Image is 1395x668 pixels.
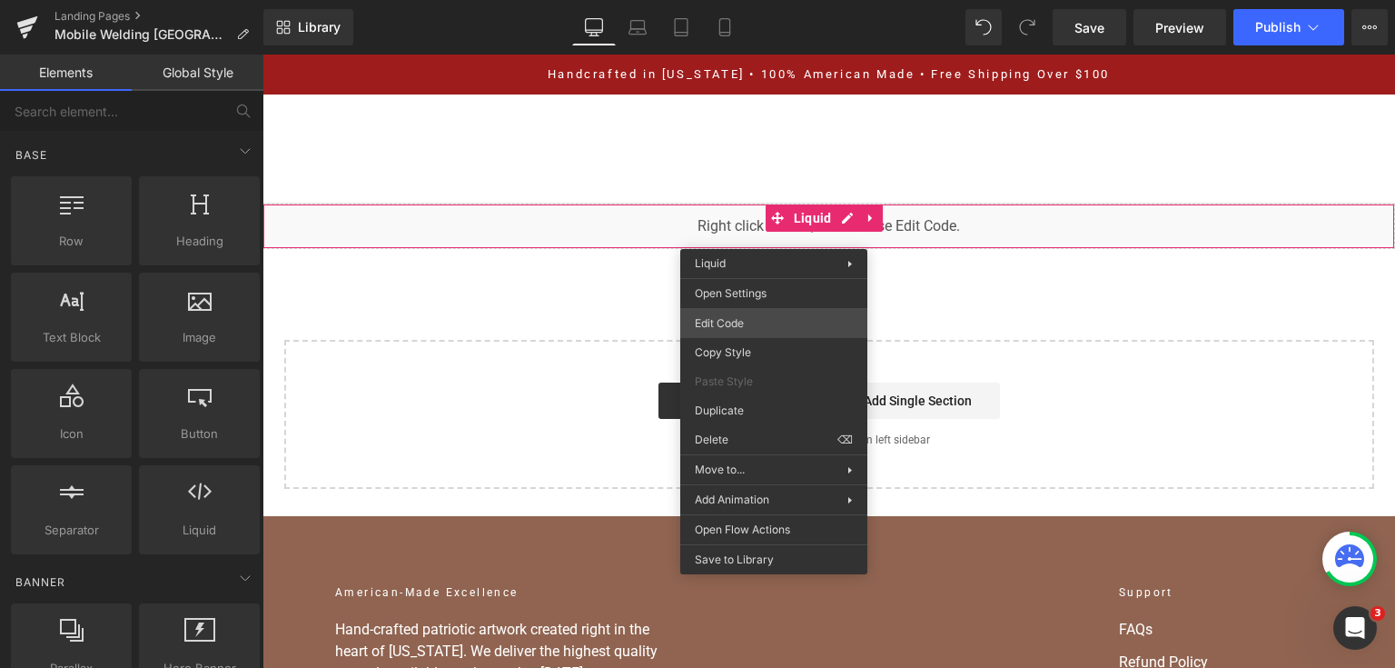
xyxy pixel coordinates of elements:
[73,530,418,546] h2: American-Made Excellence
[263,9,353,45] a: New Library
[965,9,1002,45] button: Undo
[73,564,418,630] p: Hand-crafted patriotic artwork created right in the heart of [US_STATE]. We deliver the highest q...
[527,150,574,177] span: Liquid
[16,424,126,444] span: Icon
[695,552,853,568] span: Save to Library
[51,379,1083,392] p: or Drag & Drop elements from left sidebar
[396,328,559,364] a: Explore Blocks
[14,146,49,164] span: Base
[695,285,853,302] span: Open Settings
[1009,9,1045,45] button: Redo
[144,328,254,347] span: Image
[54,9,263,24] a: Landing Pages
[695,492,847,508] span: Add Animation
[856,530,1060,546] h2: Support
[16,328,126,347] span: Text Block
[574,328,737,364] a: Add Single Section
[695,432,837,448] span: Delete
[659,9,703,45] a: Tablet
[1074,18,1104,37] span: Save
[132,55,263,91] a: Global Style
[695,256,726,270] span: Liquid
[695,374,853,390] span: Paste Style
[1155,18,1204,37] span: Preview
[856,564,1060,586] a: FAQs
[1333,606,1377,650] iframe: Intercom live chat
[144,424,254,444] span: Button
[1133,9,1226,45] a: Preview
[54,27,229,42] span: Mobile Welding [GEOGRAPHIC_DATA]
[837,432,853,448] span: ⌫
[16,232,126,251] span: Row
[144,232,254,251] span: Heading
[144,521,254,540] span: Liquid
[695,315,853,332] span: Edit Code
[572,9,616,45] a: Desktop
[16,521,126,540] span: Separator
[1255,20,1301,35] span: Publish
[285,13,847,26] a: Handcrafted in [US_STATE] • 100% American Made • Free Shipping Over $100
[695,462,847,478] span: Move to...
[703,9,747,45] a: Mobile
[298,19,341,35] span: Library
[1233,9,1344,45] button: Publish
[1351,9,1388,45] button: More
[695,522,853,538] span: Open Flow Actions
[14,573,67,591] span: Banner
[616,9,659,45] a: Laptop
[695,344,853,361] span: Copy Style
[695,403,853,419] span: Duplicate
[598,150,621,177] a: Expand / Collapse
[1370,606,1385,621] span: 3
[856,597,1060,619] a: Refund Policy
